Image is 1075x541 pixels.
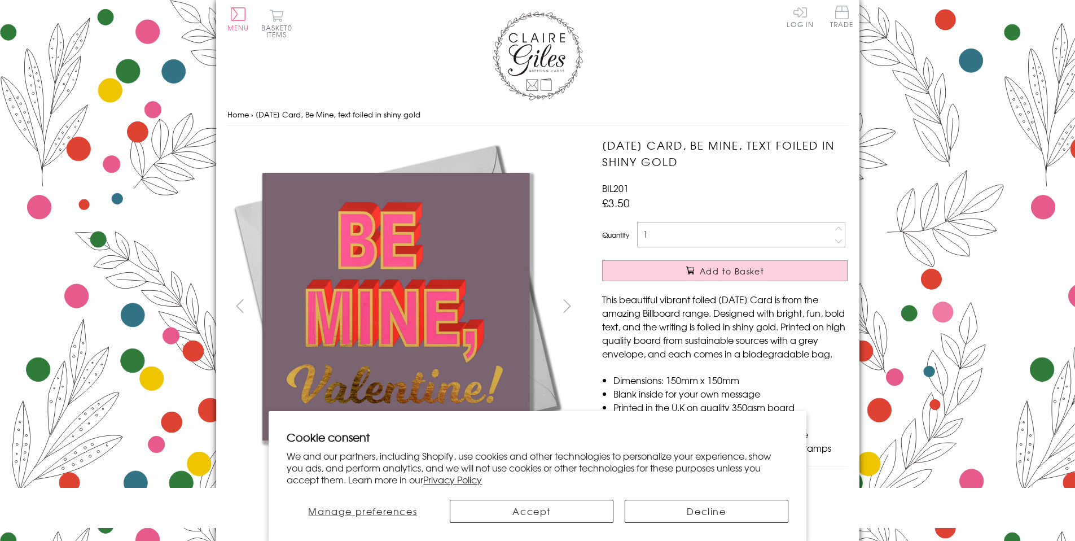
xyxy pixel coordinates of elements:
button: Basket0 items [261,9,292,38]
p: We and our partners, including Shopify, use cookies and other technologies to personalize your ex... [287,450,788,485]
button: Menu [227,7,249,31]
h1: [DATE] Card, Be Mine, text foiled in shiny gold [602,137,848,170]
span: Manage preferences [308,504,417,518]
a: Log In [787,6,814,28]
button: Decline [625,500,788,523]
li: Printed in the U.K on quality 350gsm board [613,400,848,414]
label: Quantity [602,230,629,240]
button: Manage preferences [287,500,438,523]
span: › [251,109,253,120]
button: Add to Basket [602,260,848,281]
button: next [554,293,580,319]
button: Accept [450,500,613,523]
span: Add to Basket [700,265,764,277]
img: Valentine's Day Card, Be Mine, text foiled in shiny gold [580,137,918,476]
a: Privacy Policy [423,473,482,486]
span: £3.50 [602,195,630,211]
img: Valentine's Day Card, Be Mine, text foiled in shiny gold [227,137,565,476]
a: Home [227,109,249,120]
span: 0 items [266,23,292,40]
span: Trade [830,6,854,28]
button: prev [227,293,253,319]
span: Menu [227,23,249,33]
img: Claire Giles Greetings Cards [493,11,583,101]
span: BIL201 [602,181,629,195]
li: Dimensions: 150mm x 150mm [613,373,848,387]
span: [DATE] Card, Be Mine, text foiled in shiny gold [256,109,420,120]
nav: breadcrumbs [227,103,848,126]
h2: Cookie consent [287,429,788,445]
p: This beautiful vibrant foiled [DATE] Card is from the amazing Billboard range. Designed with brig... [602,293,848,360]
li: Blank inside for your own message [613,387,848,400]
a: Trade [830,6,854,30]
